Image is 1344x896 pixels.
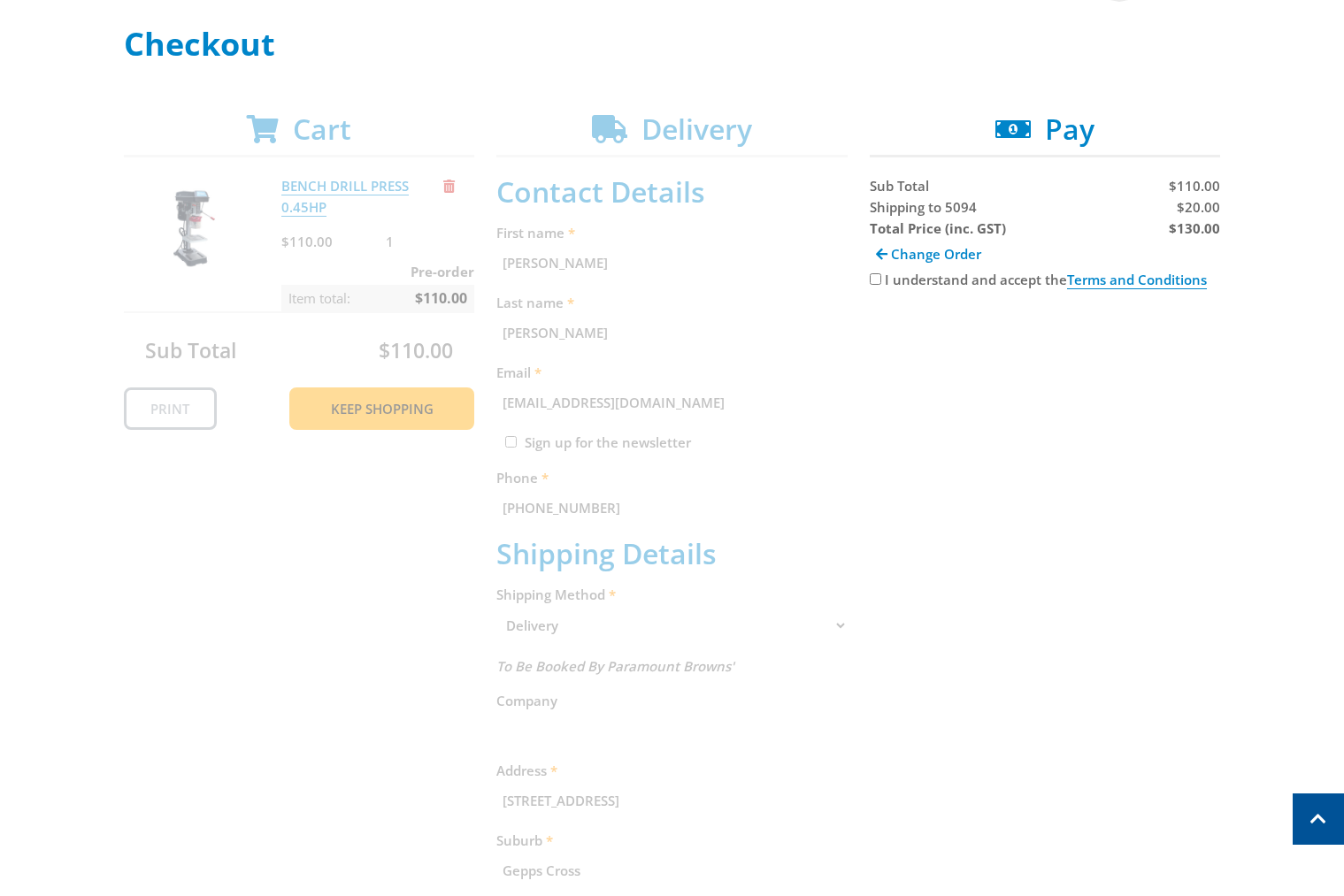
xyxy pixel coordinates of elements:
input: Please accept the terms and conditions. [870,273,881,285]
span: Change Order [891,245,981,263]
span: Pay [1045,110,1094,148]
strong: $130.00 [1169,219,1220,237]
a: Terms and Conditions [1067,271,1207,289]
span: $20.00 [1177,198,1220,216]
label: I understand and accept the [885,271,1207,289]
h1: Checkout [124,27,1221,62]
span: Sub Total [870,177,929,195]
strong: Total Price (inc. GST) [870,219,1006,237]
a: Change Order [870,239,987,269]
span: Shipping to 5094 [870,198,977,216]
span: $110.00 [1169,177,1220,195]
